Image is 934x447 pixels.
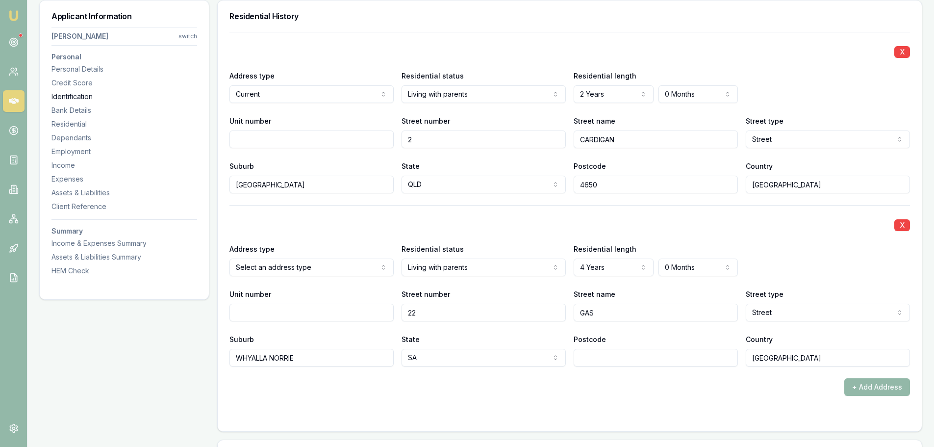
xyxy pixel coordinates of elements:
label: Street name [574,290,615,298]
label: State [402,335,420,343]
label: Country [746,162,773,170]
div: Expenses [51,174,197,184]
label: Address type [229,72,275,80]
div: Assets & Liabilities Summary [51,252,197,262]
h3: Applicant Information [51,12,197,20]
div: Income & Expenses Summary [51,238,197,248]
div: Income [51,160,197,170]
label: Unit number [229,117,271,125]
label: Residential status [402,245,464,253]
label: Residential length [574,245,636,253]
div: Identification [51,92,197,102]
label: Street type [746,117,783,125]
div: HEM Check [51,266,197,276]
label: Country [746,335,773,343]
div: switch [178,32,197,40]
img: emu-icon-u.png [8,10,20,22]
div: Bank Details [51,105,197,115]
div: [PERSON_NAME] [51,31,108,41]
div: Employment [51,147,197,157]
label: Suburb [229,162,254,170]
label: Unit number [229,290,271,298]
h3: Personal [51,53,197,60]
label: Residential status [402,72,464,80]
label: State [402,162,420,170]
label: Street name [574,117,615,125]
h3: Residential History [229,12,910,20]
div: Credit Score [51,78,197,88]
label: Suburb [229,335,254,343]
div: Residential [51,119,197,129]
label: Postcode [574,162,606,170]
label: Residential length [574,72,636,80]
label: Postcode [574,335,606,343]
div: Dependants [51,133,197,143]
div: Personal Details [51,64,197,74]
label: Street type [746,290,783,298]
label: Address type [229,245,275,253]
div: Assets & Liabilities [51,188,197,198]
h3: Summary [51,228,197,235]
div: Client Reference [51,202,197,211]
button: + Add Address [844,378,910,396]
button: X [894,219,910,231]
label: Street number [402,117,450,125]
label: Street number [402,290,450,298]
button: X [894,46,910,58]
